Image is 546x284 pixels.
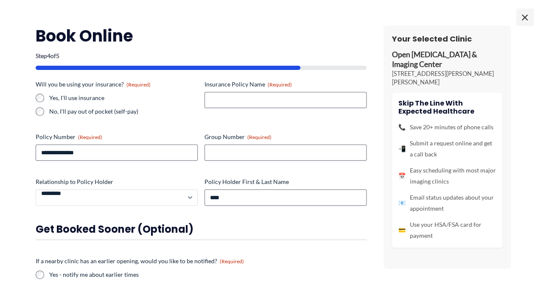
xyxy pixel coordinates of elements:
[398,99,496,115] h4: Skip the line with Expected Healthcare
[78,134,102,140] span: (Required)
[36,223,367,236] h3: Get booked sooner (optional)
[398,198,406,209] span: 📧
[398,122,496,133] li: Save 20+ minutes of phone calls
[49,94,198,102] label: Yes, I'll use insurance
[220,258,244,265] span: (Required)
[392,50,502,70] p: Open [MEDICAL_DATA] & Imaging Center
[36,257,244,265] legend: If a nearby clinic has an earlier opening, would you like to be notified?
[398,122,406,133] span: 📞
[398,192,496,214] li: Email status updates about your appointment
[36,133,198,141] label: Policy Number
[36,80,151,89] legend: Will you be using your insurance?
[56,52,59,59] span: 5
[47,52,50,59] span: 4
[398,165,496,187] li: Easy scheduling with most major imaging clinics
[36,178,198,186] label: Relationship to Policy Holder
[247,134,272,140] span: (Required)
[398,143,406,154] span: 📲
[398,219,496,241] li: Use your HSA/FSA card for payment
[36,53,367,59] p: Step of
[392,34,502,44] h3: Your Selected Clinic
[268,81,292,88] span: (Required)
[398,225,406,236] span: 💳
[49,107,198,116] label: No, I'll pay out of pocket (self-pay)
[49,270,367,279] label: Yes - notify me about earlier times
[398,170,406,181] span: 📅
[392,70,502,86] p: [STREET_ADDRESS][PERSON_NAME][PERSON_NAME]
[516,8,533,25] span: ×
[36,25,367,46] h2: Book Online
[126,81,151,88] span: (Required)
[204,80,367,89] label: Insurance Policy Name
[204,133,367,141] label: Group Number
[398,138,496,160] li: Submit a request online and get a call back
[204,178,367,186] label: Policy Holder First & Last Name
